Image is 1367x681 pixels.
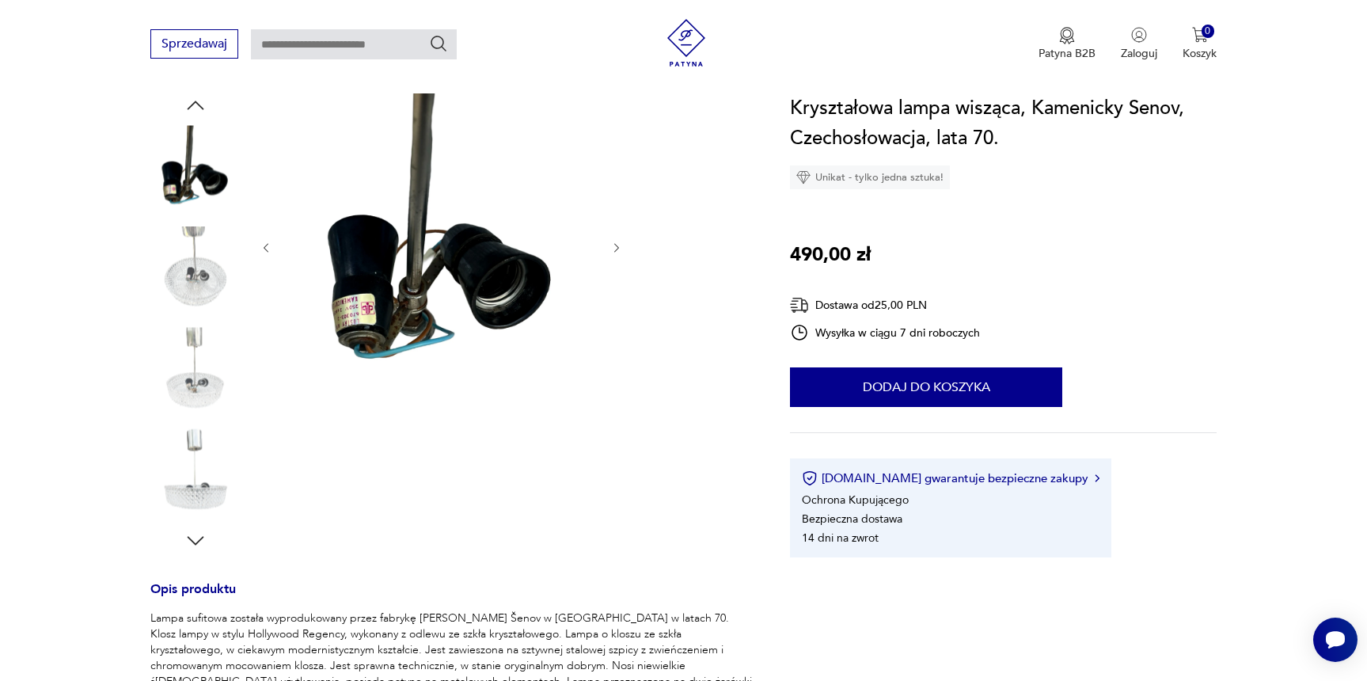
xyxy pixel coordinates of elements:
p: Patyna B2B [1039,47,1095,62]
h3: Opis produktu [150,584,752,611]
button: Patyna B2B [1039,27,1095,62]
a: Ikona medaluPatyna B2B [1039,27,1095,62]
button: Sprzedawaj [150,29,238,59]
p: 490,00 zł [790,240,871,270]
img: Ikona dostawy [790,295,809,315]
img: Patyna - sklep z meblami i dekoracjami vintage [663,19,710,67]
img: Zdjęcie produktu Kryształowa lampa wisząca, Kamenicky Senov, Czechosłowacja, lata 70. [150,226,241,317]
h1: Kryształowa lampa wisząca, Kamenicky Senov, Czechosłowacja, lata 70. [790,93,1217,154]
div: 0 [1202,25,1215,39]
img: Ikona diamentu [796,170,811,185]
button: [DOMAIN_NAME] gwarantuje bezpieczne zakupy [802,470,1099,486]
img: Ikona certyfikatu [802,470,818,486]
li: Ochrona Kupującego [802,493,909,508]
button: Szukaj [429,34,448,53]
iframe: Smartsupp widget button [1313,618,1358,662]
button: Zaloguj [1121,27,1157,62]
img: Ikonka użytkownika [1131,27,1147,43]
img: Ikona medalu [1059,27,1075,44]
img: Zdjęcie produktu Kryształowa lampa wisząca, Kamenicky Senov, Czechosłowacja, lata 70. [150,327,241,417]
img: Ikona strzałki w prawo [1095,474,1099,482]
img: Zdjęcie produktu Kryształowa lampa wisząca, Kamenicky Senov, Czechosłowacja, lata 70. [150,125,241,215]
p: Zaloguj [1121,47,1157,62]
img: Ikona koszyka [1192,27,1208,43]
a: Sprzedawaj [150,40,238,51]
div: Unikat - tylko jedna sztuka! [790,165,950,189]
li: Bezpieczna dostawa [802,512,902,527]
p: Koszyk [1183,47,1217,62]
img: Zdjęcie produktu Kryształowa lampa wisząca, Kamenicky Senov, Czechosłowacja, lata 70. [289,93,594,399]
div: Wysyłka w ciągu 7 dni roboczych [790,323,980,342]
div: Dostawa od 25,00 PLN [790,295,980,315]
img: Zdjęcie produktu Kryształowa lampa wisząca, Kamenicky Senov, Czechosłowacja, lata 70. [150,428,241,519]
button: Dodaj do koszyka [790,367,1062,407]
li: 14 dni na zwrot [802,531,879,546]
button: 0Koszyk [1183,27,1217,62]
